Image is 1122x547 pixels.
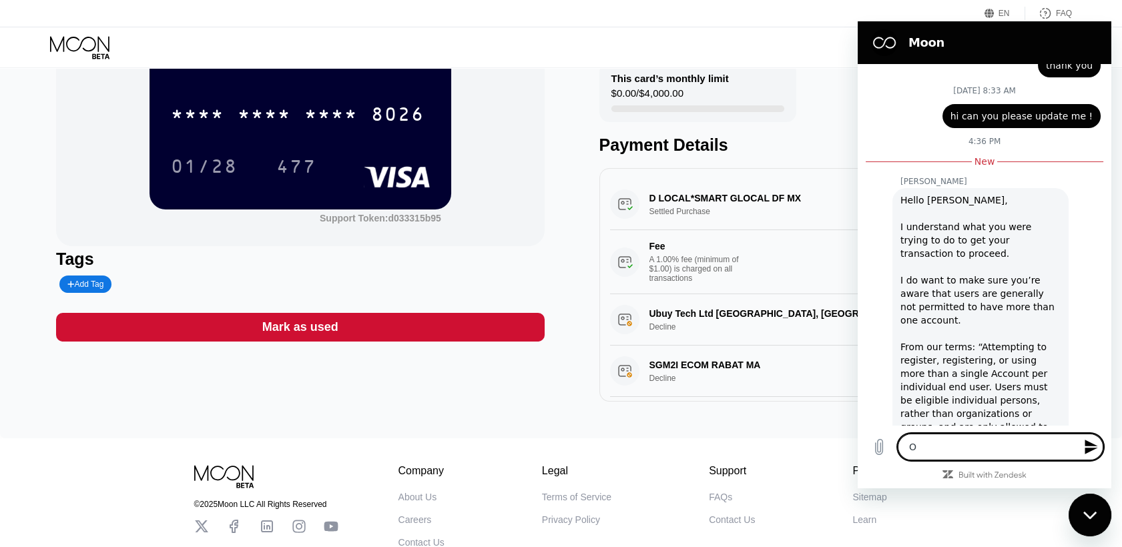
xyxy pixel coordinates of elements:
div: © 2025 Moon LLC All Rights Reserved [194,500,338,509]
div: Contact Us [709,514,755,525]
div: 8026 [371,105,425,127]
div: Mark as used [262,320,338,335]
div: Mark as used [56,313,544,342]
iframe: Messaging window [858,21,1111,488]
div: Terms of Service [542,492,611,502]
div: Hello [PERSON_NAME], I understand what you were trying to do to get your transaction to proceed. ... [43,172,203,519]
div: Add Tag [59,276,111,293]
div: Support Token: d033315b95 [320,213,441,223]
div: Learn [852,514,876,525]
div: Products [852,465,894,477]
div: Support Token:d033315b95 [320,213,441,223]
div: 477 [276,157,316,179]
div: A 1.00% fee (minimum of $1.00) is charged on all transactions [649,255,750,283]
a: Built with Zendesk: Visit the Zendesk website in a new tab [101,450,169,459]
div: EN [985,7,1025,20]
div: FeeA 1.00% fee (minimum of $1.00) is charged on all transactions$1.00[DATE] 7:29 PM [610,230,1077,294]
div: Add Tag [67,280,103,289]
div: About Us [398,492,437,502]
div: Careers [398,514,432,525]
div: Privacy Policy [542,514,600,525]
div: $0.00 / $4,000.00 [611,87,683,105]
div: Sitemap [852,492,886,502]
div: Support [709,465,755,477]
div: Legal [542,465,611,477]
div: This card’s monthly limit [611,73,729,84]
div: FAQs [709,492,732,502]
iframe: Button to launch messaging window, conversation in progress [1069,494,1111,536]
div: Tags [56,249,544,269]
div: EN [999,9,1010,18]
button: Upload file [8,412,35,439]
div: Payment Details [599,135,1087,155]
textarea: O [40,412,246,439]
button: Send message [219,412,246,439]
div: 01/28 [171,157,238,179]
div: Company [398,465,445,477]
div: 477 [266,149,326,183]
div: 01/28 [161,149,248,183]
div: FAQ [1025,7,1072,20]
div: FAQ [1056,9,1072,18]
div: Fee [649,241,743,251]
